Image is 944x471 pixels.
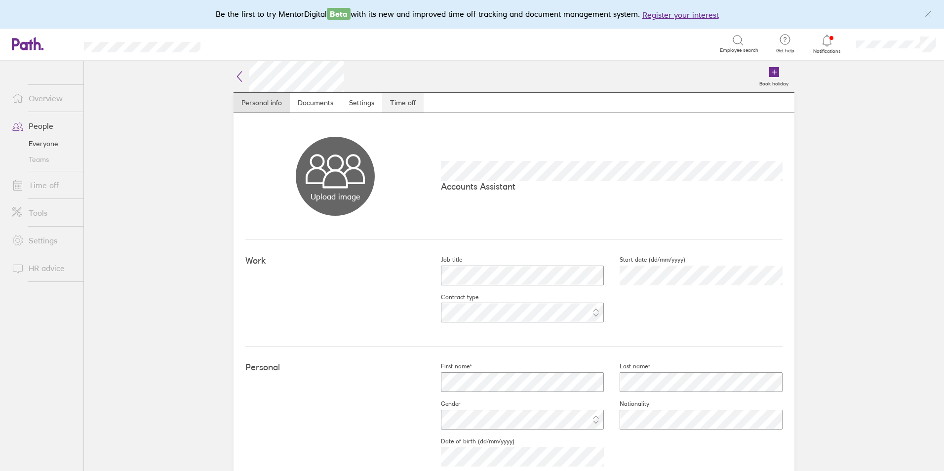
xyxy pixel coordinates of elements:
[604,400,649,408] label: Nationality
[425,437,514,445] label: Date of birth (dd/mm/yyyy)
[425,362,472,370] label: First name*
[753,61,794,92] a: Book holiday
[234,93,290,113] a: Personal info
[604,362,650,370] label: Last name*
[4,136,83,152] a: Everyone
[604,256,685,264] label: Start date (dd/mm/yyyy)
[4,116,83,136] a: People
[425,293,478,301] label: Contract type
[4,203,83,223] a: Tools
[382,93,424,113] a: Time off
[753,78,794,87] label: Book holiday
[425,256,462,264] label: Job title
[341,93,382,113] a: Settings
[327,8,351,20] span: Beta
[4,175,83,195] a: Time off
[441,181,783,192] p: Accounts Assistant
[4,231,83,250] a: Settings
[425,400,461,408] label: Gender
[811,34,843,54] a: Notifications
[642,9,719,21] button: Register your interest
[245,362,425,373] h4: Personal
[720,47,758,53] span: Employee search
[769,48,801,54] span: Get help
[4,152,83,167] a: Teams
[227,39,252,48] div: Search
[290,93,341,113] a: Documents
[4,88,83,108] a: Overview
[4,258,83,278] a: HR advice
[245,256,425,266] h4: Work
[216,8,729,21] div: Be the first to try MentorDigital with its new and improved time off tracking and document manage...
[811,48,843,54] span: Notifications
